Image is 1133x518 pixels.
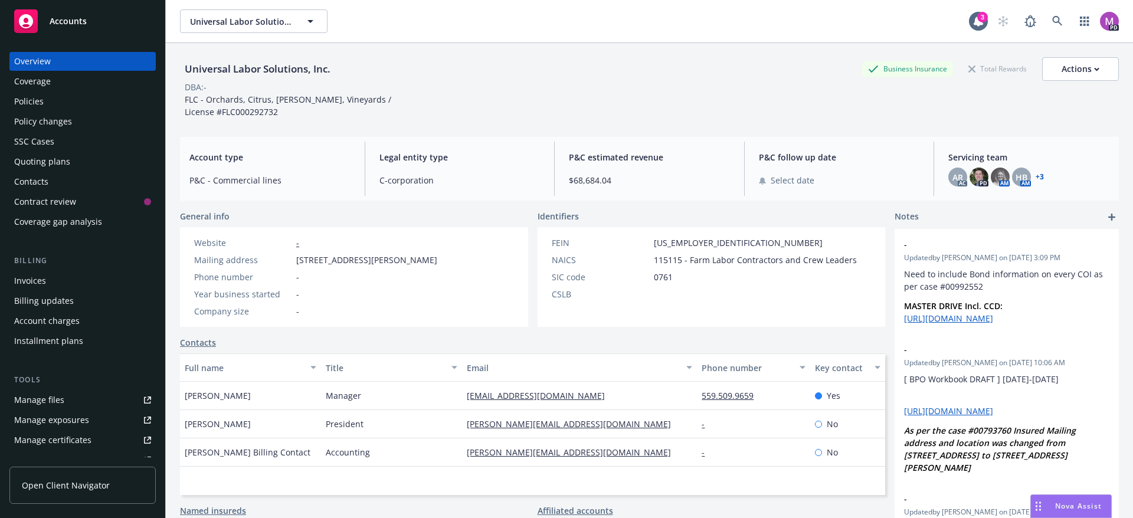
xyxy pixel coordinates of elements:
[14,112,72,131] div: Policy changes
[538,210,579,222] span: Identifiers
[9,72,156,91] a: Coverage
[9,332,156,350] a: Installment plans
[538,504,613,517] a: Affiliated accounts
[895,334,1119,483] div: -Updatedby [PERSON_NAME] on [DATE] 10:06 AM[ BPO Workbook DRAFT ] [DATE]-[DATE] [URL][DOMAIN_NAME...
[702,418,714,430] a: -
[326,362,444,374] div: Title
[185,362,303,374] div: Full name
[296,237,299,248] a: -
[702,362,792,374] div: Phone number
[194,305,292,317] div: Company size
[185,446,310,458] span: [PERSON_NAME] Billing Contact
[904,268,1109,293] p: Need to include Bond information on every COI as per case #00992552
[467,362,679,374] div: Email
[1062,58,1099,80] div: Actions
[569,151,730,163] span: P&C estimated revenue
[904,313,993,324] a: [URL][DOMAIN_NAME]
[9,172,156,191] a: Contacts
[904,405,993,417] a: [URL][DOMAIN_NAME]
[895,210,919,224] span: Notes
[904,343,1079,356] span: -
[552,254,649,266] div: NAICS
[904,507,1109,517] span: Updated by [PERSON_NAME] on [DATE] 7:37 AM
[326,418,364,430] span: President
[296,288,299,300] span: -
[379,151,541,163] span: Legal entity type
[326,446,370,458] span: Accounting
[810,353,885,382] button: Key contact
[189,151,351,163] span: Account type
[1019,9,1042,33] a: Report a Bug
[952,171,963,183] span: AR
[1036,173,1044,181] a: +3
[1100,12,1119,31] img: photo
[991,168,1010,186] img: photo
[14,152,70,171] div: Quoting plans
[1016,171,1027,183] span: HB
[1031,495,1046,517] div: Drag to move
[296,254,437,266] span: [STREET_ADDRESS][PERSON_NAME]
[904,358,1109,368] span: Updated by [PERSON_NAME] on [DATE] 10:06 AM
[904,253,1109,263] span: Updated by [PERSON_NAME] on [DATE] 3:09 PM
[654,254,857,266] span: 115115 - Farm Labor Contractors and Crew Leaders
[467,390,614,401] a: [EMAIL_ADDRESS][DOMAIN_NAME]
[9,271,156,290] a: Invoices
[194,271,292,283] div: Phone number
[14,271,46,290] div: Invoices
[14,172,48,191] div: Contacts
[904,373,1109,385] p: [ BPO Workbook DRAFT ] [DATE]-[DATE]
[14,72,51,91] div: Coverage
[654,271,673,283] span: 0761
[194,288,292,300] div: Year business started
[552,288,649,300] div: CSLB
[9,451,156,470] a: Manage BORs
[962,61,1033,76] div: Total Rewards
[9,112,156,131] a: Policy changes
[14,312,80,330] div: Account charges
[14,431,91,450] div: Manage certificates
[321,353,462,382] button: Title
[9,312,156,330] a: Account charges
[9,192,156,211] a: Contract review
[759,151,920,163] span: P&C follow up date
[771,174,814,186] span: Select date
[14,132,54,151] div: SSC Cases
[296,305,299,317] span: -
[552,271,649,283] div: SIC code
[9,374,156,386] div: Tools
[14,92,44,111] div: Policies
[185,389,251,402] span: [PERSON_NAME]
[702,390,763,401] a: 559.509.9659
[904,493,1079,505] span: -
[1073,9,1096,33] a: Switch app
[904,238,1079,251] span: -
[180,353,321,382] button: Full name
[9,431,156,450] a: Manage certificates
[194,254,292,266] div: Mailing address
[14,391,64,409] div: Manage files
[14,291,74,310] div: Billing updates
[9,255,156,267] div: Billing
[895,229,1119,334] div: -Updatedby [PERSON_NAME] on [DATE] 3:09 PMNeed to include Bond information on every COI as per ca...
[9,391,156,409] a: Manage files
[9,291,156,310] a: Billing updates
[22,479,110,491] span: Open Client Navigator
[180,61,335,77] div: Universal Labor Solutions, Inc.
[14,52,51,71] div: Overview
[185,418,251,430] span: [PERSON_NAME]
[50,17,87,26] span: Accounts
[326,389,361,402] span: Manager
[9,52,156,71] a: Overview
[991,9,1015,33] a: Start snowing
[9,5,156,38] a: Accounts
[815,362,867,374] div: Key contact
[180,9,328,33] button: Universal Labor Solutions, Inc.
[9,411,156,430] a: Manage exposures
[827,418,838,430] span: No
[904,300,1003,312] strong: MASTER DRIVE Incl. CCD:
[1046,9,1069,33] a: Search
[190,15,292,28] span: Universal Labor Solutions, Inc.
[9,92,156,111] a: Policies
[379,174,541,186] span: C-corporation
